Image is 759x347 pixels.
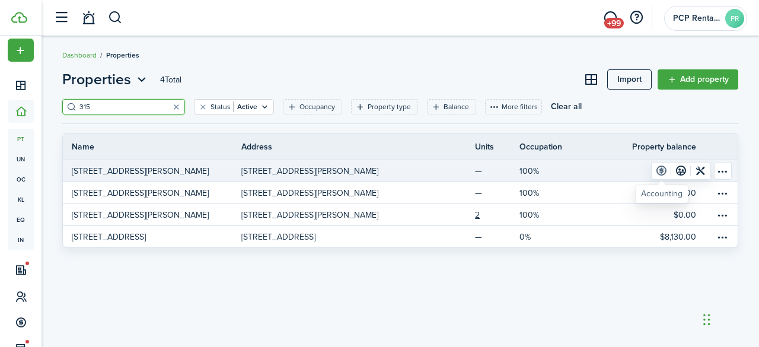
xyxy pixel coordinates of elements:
th: Name [63,141,241,153]
button: Clear filter [198,102,208,112]
div: Drag [703,302,710,338]
button: Clear all [551,99,582,114]
filter-tag: Open filter [427,99,476,114]
p: [STREET_ADDRESS][PERSON_NAME] [241,209,378,221]
input: Search here... [76,101,181,113]
a: Open menu [714,160,738,182]
filter-tag: Open filter [283,99,342,114]
button: Open menu [8,39,34,62]
a: Import [607,69,652,90]
div: Accounting [641,188,683,200]
a: 0% [519,226,580,247]
p: 100% [519,187,539,199]
button: Open menu [714,228,732,246]
p: [STREET_ADDRESS][PERSON_NAME] [241,165,378,177]
p: 100% [519,209,539,221]
p: 100% [519,165,539,177]
p: [STREET_ADDRESS] [72,231,146,243]
button: More filters [485,99,542,114]
a: $8,130.00 [580,226,714,247]
avatar-text: PR [725,9,744,28]
p: [STREET_ADDRESS] [241,231,315,243]
a: — [475,160,519,182]
a: Add property [658,69,738,90]
button: Search [108,8,123,28]
th: Property balance [632,141,714,153]
button: Open menu [62,69,149,90]
a: 2 [475,204,519,225]
img: TenantCloud [11,12,27,23]
span: PCP Rental Division [673,14,720,23]
filter-tag: Open filter [194,99,274,114]
a: [STREET_ADDRESS] [241,226,420,247]
button: Open menu [714,184,732,202]
filter-tag-label: Status [211,101,231,112]
filter-tag: Open filter [351,99,418,114]
a: eq [8,209,34,230]
p: [STREET_ADDRESS][PERSON_NAME] [241,187,378,199]
iframe: Chat Widget [700,290,759,347]
a: Dashboard [62,50,97,61]
a: Messaging [599,3,621,33]
a: pt [8,129,34,149]
a: $500.00 [580,182,714,203]
a: [STREET_ADDRESS][PERSON_NAME] [63,182,241,203]
a: [STREET_ADDRESS][PERSON_NAME] [241,204,420,225]
span: Properties [106,50,139,61]
th: Occupation [519,141,580,153]
a: — [475,182,519,203]
filter-tag-label: Balance [444,101,469,112]
span: Properties [62,69,131,90]
th: Units [475,141,519,153]
a: kl [8,189,34,209]
a: $1,475.00 [580,160,714,182]
filter-tag-label: Occupancy [299,101,335,112]
button: Open resource center [626,8,646,28]
a: Notifications [77,3,100,33]
a: [STREET_ADDRESS][PERSON_NAME] [241,182,420,203]
span: +99 [604,18,624,28]
th: Address [241,141,420,153]
a: in [8,230,34,250]
a: Open menu [714,204,738,225]
a: Open menu [714,182,738,203]
a: un [8,149,34,169]
p: [STREET_ADDRESS][PERSON_NAME] [72,165,209,177]
filter-tag-label: Property type [368,101,411,112]
filter-tag-value: Active [234,101,257,112]
p: [STREET_ADDRESS][PERSON_NAME] [72,209,209,221]
a: 100% [519,160,580,182]
a: oc [8,169,34,189]
a: [STREET_ADDRESS] [63,226,241,247]
a: $0.00 [580,204,714,225]
p: 0% [519,231,531,243]
p: [STREET_ADDRESS][PERSON_NAME] [72,187,209,199]
button: Properties [62,69,149,90]
header-page-total: 4 Total [160,74,181,86]
button: Clear search [168,98,184,115]
a: 100% [519,204,580,225]
a: Open menu [714,226,738,247]
a: [STREET_ADDRESS][PERSON_NAME] [63,160,241,182]
a: 100% [519,182,580,203]
button: Open menu [714,162,732,180]
a: [STREET_ADDRESS][PERSON_NAME] [63,204,241,225]
button: Open sidebar [50,7,72,29]
a: [STREET_ADDRESS][PERSON_NAME] [241,160,420,182]
a: — [475,226,519,247]
button: Open menu [714,206,732,224]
